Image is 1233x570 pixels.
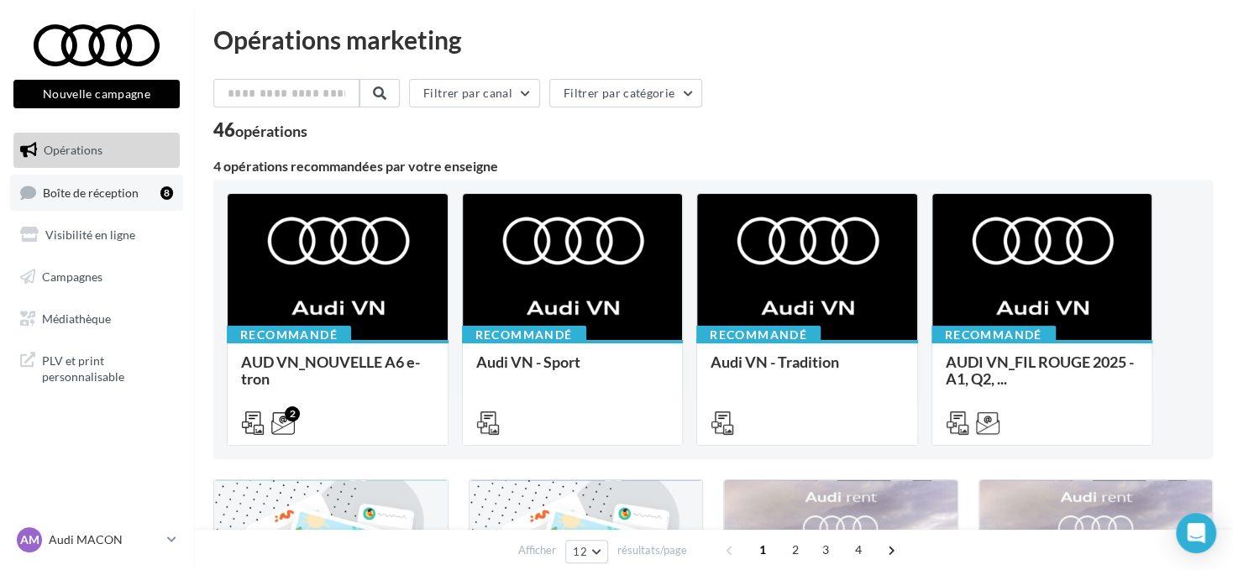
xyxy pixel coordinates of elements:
div: opérations [235,123,307,139]
div: Opérations marketing [213,27,1213,52]
span: Visibilité en ligne [45,227,135,242]
span: AUD VN_NOUVELLE A6 e-tron [241,353,420,388]
a: Médiathèque [10,301,183,337]
p: Audi MACON [49,531,160,548]
div: Recommandé [227,326,351,344]
a: Campagnes [10,259,183,295]
span: Afficher [518,542,556,558]
button: Nouvelle campagne [13,80,180,108]
span: 12 [573,545,587,558]
button: Filtrer par canal [409,79,540,107]
span: résultats/page [617,542,687,558]
span: AM [20,531,39,548]
button: 12 [565,540,608,563]
span: Boîte de réception [43,185,139,199]
a: Visibilité en ligne [10,217,183,253]
span: PLV et print personnalisable [42,349,173,385]
div: 4 opérations recommandées par votre enseigne [213,159,1213,173]
button: Filtrer par catégorie [549,79,702,107]
a: AM Audi MACON [13,524,180,556]
div: Recommandé [462,326,586,344]
span: 2 [782,536,809,563]
span: 3 [812,536,839,563]
div: 2 [285,406,300,421]
span: Campagnes [42,269,102,284]
span: Audi VN - Sport [476,353,580,371]
a: Boîte de réception8 [10,175,183,211]
span: Médiathèque [42,311,111,325]
div: 46 [213,121,307,139]
a: PLV et print personnalisable [10,343,183,392]
a: Opérations [10,133,183,168]
div: Open Intercom Messenger [1176,513,1216,553]
span: Opérations [44,143,102,157]
span: Audi VN - Tradition [711,353,839,371]
span: AUDI VN_FIL ROUGE 2025 - A1, Q2, ... [946,353,1134,388]
span: 4 [845,536,872,563]
div: 8 [160,186,173,200]
div: Recommandé [696,326,821,344]
div: Recommandé [931,326,1056,344]
span: 1 [749,536,776,563]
